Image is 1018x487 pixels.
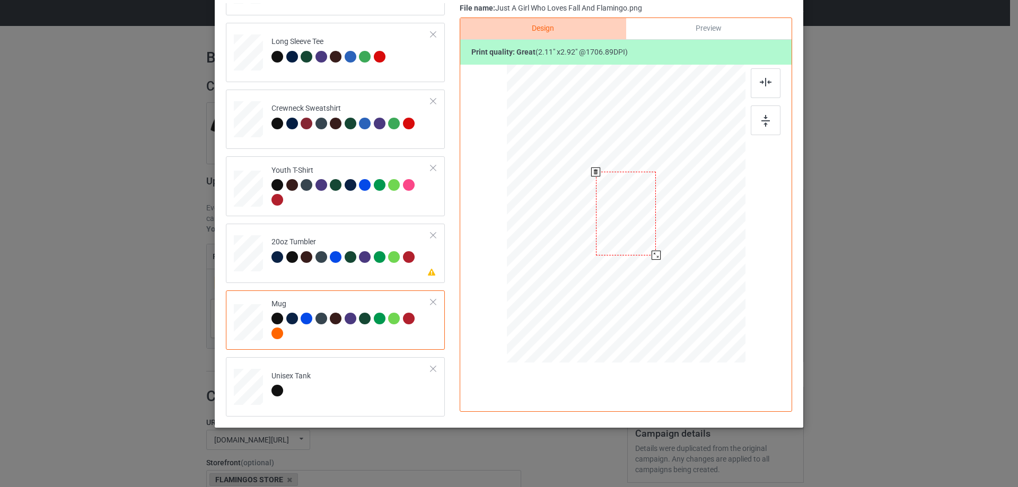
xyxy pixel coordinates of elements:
[761,115,770,127] img: svg+xml;base64,PD94bWwgdmVyc2lvbj0iMS4wIiBlbmNvZGluZz0iVVRGLTgiPz4KPHN2ZyB3aWR0aD0iMTZweCIgaGVpZ2...
[271,37,388,61] div: Long Sleeve Tee
[495,4,642,12] span: Just A Girl Who Loves Fall And Flamingo.png
[536,48,628,56] span: ( 2.11 " x 2.92 " @ 1706.89 DPI)
[271,103,417,128] div: Crewneck Sweatshirt
[626,18,792,39] div: Preview
[271,371,311,396] div: Unisex Tank
[226,290,445,350] div: Mug
[226,224,445,283] div: 20oz Tumbler
[271,299,431,339] div: Mug
[226,156,445,216] div: Youth T-Shirt
[460,18,626,39] div: Design
[226,23,445,82] div: Long Sleeve Tee
[516,48,536,56] span: great
[226,90,445,149] div: Crewneck Sweatshirt
[760,78,771,86] img: svg+xml;base64,PD94bWwgdmVyc2lvbj0iMS4wIiBlbmNvZGluZz0iVVRGLTgiPz4KPHN2ZyB3aWR0aD0iMjJweCIgaGVpZ2...
[271,165,431,205] div: Youth T-Shirt
[471,48,536,56] b: Print quality:
[460,4,495,12] span: File name:
[226,357,445,417] div: Unisex Tank
[271,237,417,262] div: 20oz Tumbler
